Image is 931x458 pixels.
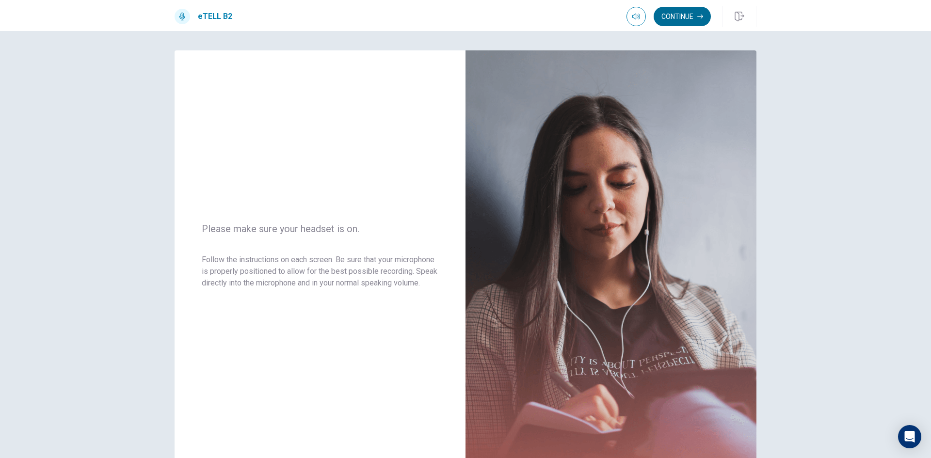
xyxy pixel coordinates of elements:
[654,7,711,26] button: Continue
[198,11,232,22] h1: eTELL B2
[202,223,438,235] span: Please make sure your headset is on.
[202,254,438,300] span: Follow the instructions on each screen. Be sure that your microphone is properly positioned to al...
[898,425,921,448] div: Open Intercom Messenger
